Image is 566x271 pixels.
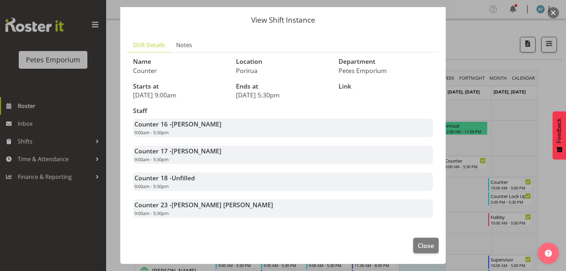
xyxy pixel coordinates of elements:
span: Unfilled [172,174,195,182]
h3: Staff [133,107,433,114]
span: 9:00am - 5:30pm [134,129,169,136]
span: 9:00am - 5:30pm [134,210,169,216]
strong: Counter 18 - [134,174,195,182]
strong: Counter 17 - [134,147,221,155]
span: Notes [176,41,192,49]
h3: Name [133,58,227,65]
h3: Location [236,58,330,65]
span: [PERSON_NAME] [172,120,221,128]
span: Feedback [556,118,562,143]
h3: Starts at [133,83,227,90]
strong: Counter 23 - [134,201,273,209]
p: [DATE] 9:00am [133,91,227,99]
span: Shift Details [133,41,165,49]
p: [DATE] 5:30pm [236,91,330,99]
button: Close [413,238,439,253]
p: Counter [133,67,227,74]
span: 9:00am - 5:30pm [134,183,169,190]
span: Close [418,241,434,250]
span: [PERSON_NAME] [PERSON_NAME] [172,201,273,209]
h3: Link [339,83,433,90]
strong: Counter 16 - [134,120,221,128]
p: View Shift Instance [127,16,439,24]
span: 9:00am - 5:30pm [134,156,169,163]
button: Feedback - Show survey [553,111,566,159]
h3: Ends at [236,83,330,90]
img: help-xxl-2.png [545,250,552,257]
p: Porirua [236,67,330,74]
h3: Department [339,58,433,65]
span: [PERSON_NAME] [172,147,221,155]
p: Petes Emporium [339,67,433,74]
